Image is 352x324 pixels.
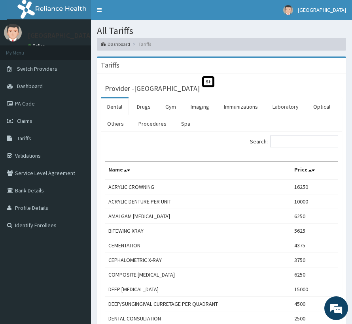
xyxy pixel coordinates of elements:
[132,115,173,132] a: Procedures
[266,98,305,115] a: Laboratory
[283,5,293,15] img: User Image
[101,41,130,47] a: Dashboard
[105,267,291,282] td: COMPOSITE [MEDICAL_DATA]
[17,83,43,90] span: Dashboard
[28,43,47,49] a: Online
[291,161,338,179] th: Price
[105,238,291,252] td: CEMENTATION
[291,179,338,194] td: 16250
[270,136,338,147] input: Search:
[159,98,182,115] a: Gym
[105,161,291,179] th: Name
[291,209,338,223] td: 6250
[101,62,119,69] h3: Tariffs
[101,115,130,132] a: Others
[131,41,151,47] li: Tariffs
[105,223,291,238] td: BITEWING XRAY
[28,32,93,39] p: [GEOGRAPHIC_DATA]
[202,76,214,87] span: St
[291,238,338,252] td: 4375
[105,209,291,223] td: AMALGAM [MEDICAL_DATA]
[291,282,338,296] td: 15000
[17,65,57,72] span: Switch Providers
[291,267,338,282] td: 6250
[250,136,338,147] label: Search:
[105,282,291,296] td: DEEP [MEDICAL_DATA]
[291,296,338,311] td: 4500
[175,115,197,132] a: Spa
[4,24,22,41] img: User Image
[291,223,338,238] td: 5625
[105,179,291,194] td: ACRYLIC CROWNING
[105,194,291,209] td: ACRYLIC DENTURE PER UNIT
[291,252,338,267] td: 3750
[218,98,264,115] a: Immunizations
[17,135,31,142] span: Tariffs
[97,26,346,36] h1: All Tariffs
[307,98,337,115] a: Optical
[105,85,200,92] h3: Provider - [GEOGRAPHIC_DATA]
[17,117,32,124] span: Claims
[184,98,216,115] a: Imaging
[131,98,157,115] a: Drugs
[291,194,338,209] td: 10000
[101,98,129,115] a: Dental
[105,252,291,267] td: CEPHALOMETRIC X-RAY
[105,296,291,311] td: DEEP/SUNGINGIVAL CURRETAGE PER QUADRANT
[298,6,346,13] span: [GEOGRAPHIC_DATA]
